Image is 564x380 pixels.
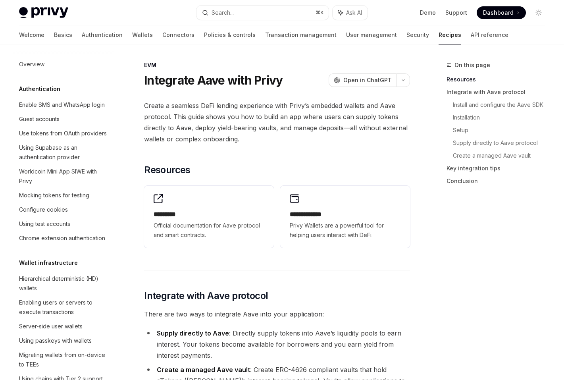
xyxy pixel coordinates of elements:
[13,126,114,141] a: Use tokens from OAuth providers
[157,329,229,337] strong: Supply directly to Aave
[154,221,264,240] span: Official documentation for Aave protocol and smart contracts.
[212,8,234,17] div: Search...
[13,141,114,164] a: Using Supabase as an authentication provider
[144,164,191,176] span: Resources
[265,25,337,44] a: Transaction management
[329,73,397,87] button: Open in ChatGPT
[13,295,114,319] a: Enabling users or servers to execute transactions
[439,25,461,44] a: Recipes
[19,336,92,345] div: Using passkeys with wallets
[204,25,256,44] a: Policies & controls
[196,6,329,20] button: Search...⌘K
[280,186,410,248] a: **** **** ***Privy Wallets are a powerful tool for helping users interact with DeFi.
[19,298,110,317] div: Enabling users or servers to execute transactions
[13,231,114,245] a: Chrome extension authentication
[532,6,545,19] button: Toggle dark mode
[19,129,107,138] div: Use tokens from OAuth providers
[13,57,114,71] a: Overview
[13,348,114,372] a: Migrating wallets from on-device to TEEs
[19,84,60,94] h5: Authentication
[19,350,110,369] div: Migrating wallets from on-device to TEEs
[477,6,526,19] a: Dashboard
[454,60,490,70] span: On this page
[19,7,68,18] img: light logo
[19,60,44,69] div: Overview
[406,25,429,44] a: Security
[19,25,44,44] a: Welcome
[19,114,60,124] div: Guest accounts
[346,25,397,44] a: User management
[144,100,410,145] span: Create a seamless DeFi lending experience with Privy’s embedded wallets and Aave protocol. This g...
[13,203,114,217] a: Configure cookies
[144,73,283,87] h1: Integrate Aave with Privy
[445,9,467,17] a: Support
[144,289,268,302] span: Integrate with Aave protocol
[144,186,274,248] a: **** ****Official documentation for Aave protocol and smart contracts.
[447,162,551,175] a: Key integration tips
[453,98,551,111] a: Install and configure the Aave SDK
[19,258,78,268] h5: Wallet infrastructure
[19,274,110,293] div: Hierarchical deterministic (HD) wallets
[13,217,114,231] a: Using test accounts
[420,9,436,17] a: Demo
[13,112,114,126] a: Guest accounts
[290,221,400,240] span: Privy Wallets are a powerful tool for helping users interact with DeFi.
[54,25,72,44] a: Basics
[13,319,114,334] a: Server-side user wallets
[144,328,410,361] li: : Directly supply tokens into Aave’s liquidity pools to earn interest. Your tokens become availab...
[471,25,508,44] a: API reference
[82,25,123,44] a: Authentication
[19,205,68,214] div: Configure cookies
[19,143,110,162] div: Using Supabase as an authentication provider
[19,100,105,110] div: Enable SMS and WhatsApp login
[453,111,551,124] a: Installation
[13,188,114,203] a: Mocking tokens for testing
[162,25,194,44] a: Connectors
[346,9,362,17] span: Ask AI
[447,73,551,86] a: Resources
[19,191,89,200] div: Mocking tokens for testing
[453,124,551,137] a: Setup
[19,322,83,331] div: Server-side user wallets
[157,366,250,374] strong: Create a managed Aave vault
[132,25,153,44] a: Wallets
[13,334,114,348] a: Using passkeys with wallets
[453,149,551,162] a: Create a managed Aave vault
[333,6,368,20] button: Ask AI
[13,164,114,188] a: Worldcoin Mini App SIWE with Privy
[13,98,114,112] a: Enable SMS and WhatsApp login
[19,219,70,229] div: Using test accounts
[447,175,551,187] a: Conclusion
[447,86,551,98] a: Integrate with Aave protocol
[483,9,514,17] span: Dashboard
[144,309,410,320] span: There are two ways to integrate Aave into your application:
[19,167,110,186] div: Worldcoin Mini App SIWE with Privy
[343,76,392,84] span: Open in ChatGPT
[316,10,324,16] span: ⌘ K
[19,233,105,243] div: Chrome extension authentication
[13,272,114,295] a: Hierarchical deterministic (HD) wallets
[144,61,410,69] div: EVM
[453,137,551,149] a: Supply directly to Aave protocol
